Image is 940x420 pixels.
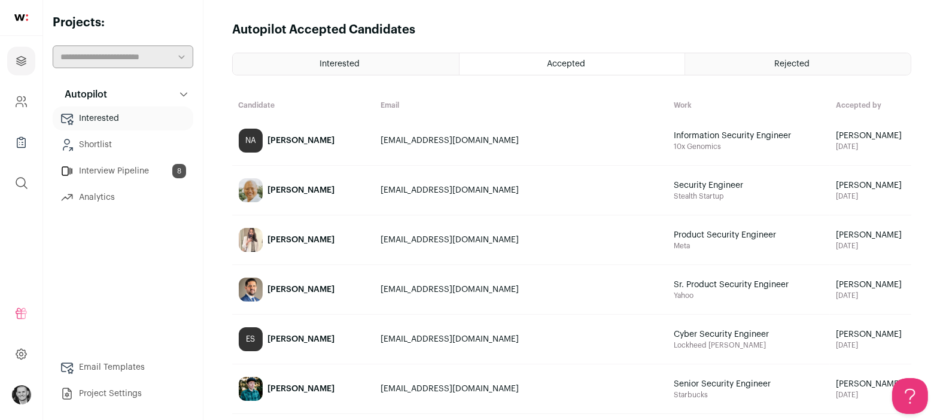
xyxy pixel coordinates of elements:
a: [PERSON_NAME] [233,216,374,264]
div: NA [239,129,263,153]
span: [PERSON_NAME] [836,179,905,191]
span: Sr. Product Security Engineer [674,279,818,291]
img: 37945a30b0f6008312a7cf9e781c03a0bc19e42f6e9b1f9307013c7dde5c53e5.jpg [239,228,263,252]
div: [EMAIL_ADDRESS][DOMAIN_NAME] [381,184,662,196]
th: Email [375,95,668,116]
span: [DATE] [836,390,905,400]
a: Analytics [53,185,193,209]
img: bfb2ca2dd67ab80a1f2b00e16267ddccfa1fe04e02c71cb40b605ceb1bf5f94f.jpg [239,377,263,401]
img: 1798315-medium_jpg [12,385,31,404]
a: ES [PERSON_NAME] [233,315,374,363]
span: Product Security Engineer [674,229,818,241]
div: [PERSON_NAME] [267,135,334,147]
a: Email Templates [53,355,193,379]
span: Information Security Engineer [674,130,818,142]
th: Candidate [232,95,375,116]
span: [DATE] [836,142,905,151]
span: [PERSON_NAME] [836,130,905,142]
p: Autopilot [57,87,107,102]
span: 10x Genomics [674,142,825,151]
a: [PERSON_NAME] [233,166,374,214]
th: Accepted by [830,95,911,116]
div: [EMAIL_ADDRESS][DOMAIN_NAME] [381,234,662,246]
span: [DATE] [836,241,905,251]
span: Meta [674,241,825,251]
span: Interested [320,60,360,68]
span: Security Engineer [674,179,818,191]
div: [EMAIL_ADDRESS][DOMAIN_NAME] [381,284,662,296]
h2: Projects: [53,14,193,31]
span: [PERSON_NAME] [836,328,905,340]
span: [PERSON_NAME] [836,279,905,291]
span: Yahoo [674,291,825,300]
div: [PERSON_NAME] [267,284,334,296]
a: Interview Pipeline8 [53,159,193,183]
button: Autopilot [53,83,193,106]
span: Rejected [774,60,810,68]
a: [PERSON_NAME] [233,365,374,413]
img: 0b71065905da5aece2e4fa6df1838c4c8b1f4cc432db2d3b7f68302a048250a1.jpg [239,278,263,302]
img: wellfound-shorthand-0d5821cbd27db2630d0214b213865d53afaa358527fdda9d0ea32b1df1b89c2c.svg [14,14,28,21]
span: Senior Security Engineer [674,378,818,390]
span: [DATE] [836,291,905,300]
div: [EMAIL_ADDRESS][DOMAIN_NAME] [381,333,662,345]
span: 8 [172,164,186,178]
div: [EMAIL_ADDRESS][DOMAIN_NAME] [381,135,662,147]
div: [EMAIL_ADDRESS][DOMAIN_NAME] [381,383,662,395]
h1: Autopilot Accepted Candidates [232,22,415,38]
a: NA [PERSON_NAME] [233,117,374,165]
a: Rejected [685,53,911,75]
th: Work [668,95,831,116]
span: Accepted [547,60,585,68]
span: Lockheed [PERSON_NAME] [674,340,825,350]
a: Interested [53,106,193,130]
a: Projects [7,47,35,75]
a: Interested [233,53,459,75]
a: [PERSON_NAME] [233,266,374,314]
span: Starbucks [674,390,825,400]
iframe: Toggle Customer Support [892,378,928,414]
a: Company Lists [7,128,35,157]
div: [PERSON_NAME] [267,184,334,196]
a: Shortlist [53,133,193,157]
div: [PERSON_NAME] [267,234,334,246]
span: [PERSON_NAME] [836,229,905,241]
span: [DATE] [836,340,905,350]
button: Open dropdown [12,385,31,404]
div: ES [239,327,263,351]
div: [PERSON_NAME] [267,333,334,345]
span: Cyber Security Engineer [674,328,818,340]
div: [PERSON_NAME] [267,383,334,395]
span: Stealth Startup [674,191,825,201]
span: [DATE] [836,191,905,201]
a: Project Settings [53,382,193,406]
span: [PERSON_NAME] [836,378,905,390]
a: Company and ATS Settings [7,87,35,116]
img: 564c8f7cb8ef1167a75c7313a10c8664c98ff65fca9d6de45dfdb464ced24cf0.jpg [239,178,263,202]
